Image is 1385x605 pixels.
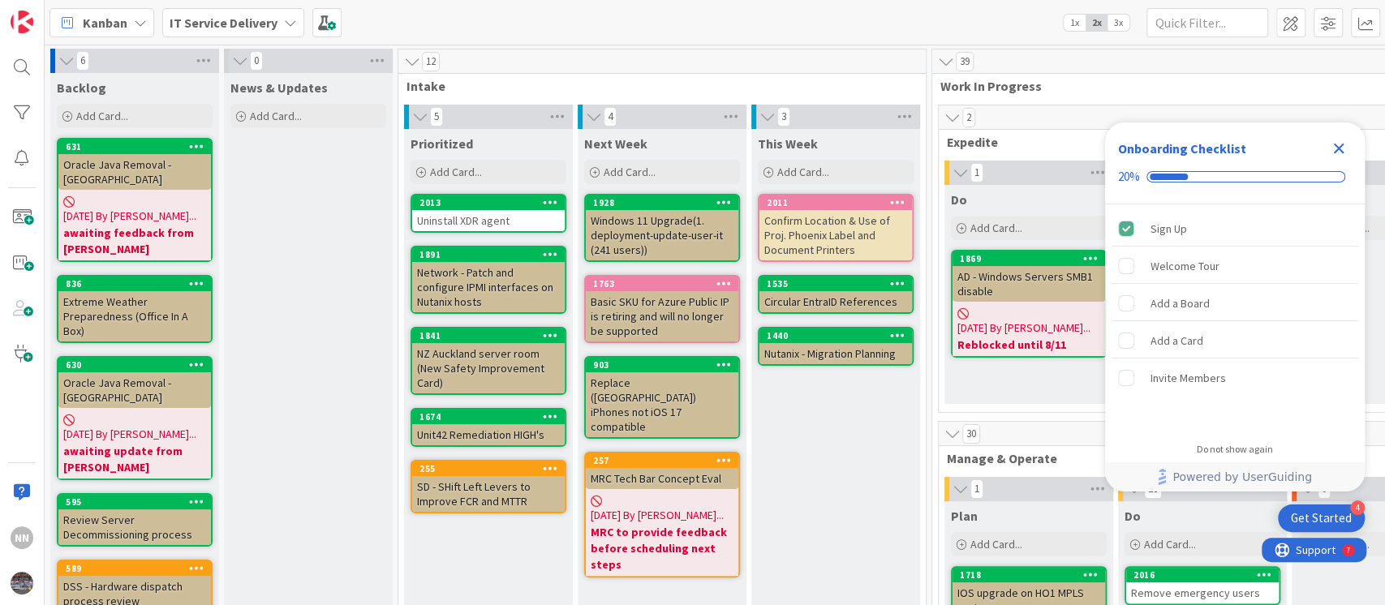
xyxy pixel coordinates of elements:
div: 2016 [1126,568,1279,582]
span: Add Card... [250,109,302,123]
span: Add Card... [1144,537,1196,551]
div: Checklist Container [1105,122,1365,491]
div: 2016Remove emergency users [1126,568,1279,603]
div: 836 [66,278,211,290]
div: 2013Uninstall XDR agent [412,195,565,231]
span: Add Card... [604,165,656,179]
span: [DATE] By [PERSON_NAME]... [63,426,196,443]
div: 1763Basic SKU for Azure Public IP is retiring and will no longer be supported [586,277,738,341]
div: Add a Board is incomplete. [1112,285,1358,321]
div: 2013 [412,195,565,210]
a: 1674Unit42 Remediation HIGH's [411,408,566,447]
span: 5 [430,107,443,127]
input: Quick Filter... [1146,8,1268,37]
div: Add a Board [1151,294,1210,313]
span: 1 [970,479,983,499]
div: 1841 [412,328,565,343]
span: Add Card... [777,165,829,179]
div: 257MRC Tech Bar Concept Eval [586,453,738,489]
div: Replace ([GEOGRAPHIC_DATA]) iPhones not iOS 17 compatible [586,372,738,437]
div: Open Get Started checklist, remaining modules: 4 [1278,504,1365,532]
div: 2011 [759,195,912,210]
div: 1718 [960,569,1105,581]
span: 2 [962,108,975,127]
span: This Week [758,135,818,152]
div: Footer [1105,462,1365,491]
a: 1869AD - Windows Servers SMB1 disable[DATE] By [PERSON_NAME]...Reblocked until 8/11 [951,250,1107,358]
div: Review Server Decommissioning process [58,509,211,545]
div: Add a Card [1151,331,1203,350]
div: 836 [58,277,211,291]
span: Add Card... [76,109,128,123]
div: 1535 [767,278,912,290]
div: Oracle Java Removal - [GEOGRAPHIC_DATA] [58,154,211,190]
div: 589 [58,561,211,576]
div: 257 [593,455,738,466]
span: News & Updates [230,79,328,96]
div: 257 [586,453,738,468]
div: 631Oracle Java Removal - [GEOGRAPHIC_DATA] [58,139,211,190]
div: Onboarding Checklist [1118,139,1246,158]
span: [DATE] By [PERSON_NAME]... [957,320,1090,337]
span: Plan [951,508,978,524]
b: awaiting update from [PERSON_NAME] [63,443,206,475]
div: Extreme Weather Preparedness (Office In A Box) [58,291,211,341]
span: 2x [1086,15,1108,31]
div: Invite Members is incomplete. [1112,360,1358,396]
div: 595 [58,495,211,509]
div: Uninstall XDR agent [412,210,565,231]
a: 1535Circular EntraID References [758,275,914,314]
div: 1891 [419,249,565,260]
div: 631 [66,141,211,152]
div: 1869 [953,251,1105,266]
div: 595 [66,496,211,508]
div: 1440 [759,328,912,343]
div: Checklist progress: 20% [1118,169,1352,184]
span: Add Card... [970,537,1022,551]
div: 4 [1350,500,1365,515]
div: 836Extreme Weather Preparedness (Office In A Box) [58,277,211,341]
span: Add Card... [970,221,1022,235]
div: MRC Tech Bar Concept Eval [586,468,738,489]
a: 630Oracle Java Removal - [GEOGRAPHIC_DATA][DATE] By [PERSON_NAME]...awaiting update from [PERSON_... [57,356,213,480]
div: 903 [586,358,738,372]
span: [DATE] By [PERSON_NAME]... [63,208,196,225]
div: 1928Windows 11 Upgrade(1. deployment-update-user-it (241 users)) [586,195,738,260]
div: Network - Patch and configure IPMI interfaces on Nutanix hosts [412,262,565,312]
div: Sign Up is complete. [1112,211,1358,247]
div: 255SD - SHift Left Levers to Improve FCR and MTTR [412,461,565,512]
b: MRC to provide feedback before scheduling next steps [591,524,733,573]
a: 1763Basic SKU for Azure Public IP is retiring and will no longer be supported [584,275,740,343]
span: Kanban [83,13,127,32]
div: 1763 [593,278,738,290]
div: 1674Unit42 Remediation HIGH's [412,410,565,445]
div: Get Started [1291,510,1352,526]
div: 1674 [412,410,565,424]
b: Reblocked until 8/11 [957,337,1100,353]
div: 2013 [419,197,565,208]
div: 1841 [419,330,565,341]
span: Prioritized [411,135,473,152]
div: 903 [593,359,738,371]
b: IT Service Delivery [170,15,277,31]
div: 2011 [767,197,912,208]
div: 1928 [593,197,738,208]
span: 6 [76,51,89,71]
div: 1841NZ Auckland server room (New Safety Improvement Card) [412,328,565,393]
img: avatar [11,572,33,594]
span: Support [34,2,74,22]
span: Powered by UserGuiding [1172,467,1312,487]
div: 630 [58,358,211,372]
div: 2016 [1133,569,1279,581]
span: Next Week [584,135,647,152]
div: 1869AD - Windows Servers SMB1 disable [953,251,1105,302]
span: Backlog [57,79,106,96]
span: 1 [970,163,983,182]
div: NZ Auckland server room (New Safety Improvement Card) [412,343,565,393]
div: 255 [412,461,565,476]
div: Invite Members [1151,368,1226,388]
b: awaiting feedback from [PERSON_NAME] [63,225,206,257]
span: Do [951,191,967,208]
span: [DATE] By [PERSON_NAME]... [591,507,724,524]
a: 2013Uninstall XDR agent [411,194,566,233]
